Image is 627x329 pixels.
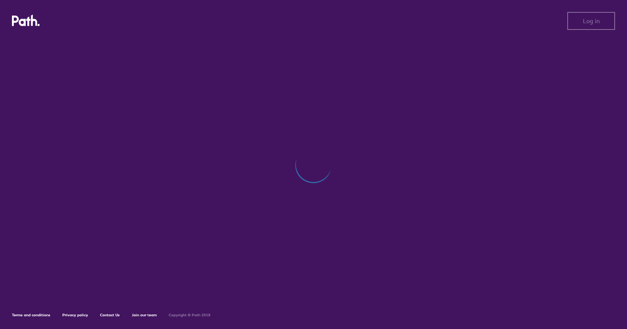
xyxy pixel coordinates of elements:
[583,18,600,24] span: Log in
[132,313,157,317] a: Join our team
[62,313,88,317] a: Privacy policy
[567,12,615,30] button: Log in
[169,313,210,317] h6: Copyright © Path 2018
[100,313,120,317] a: Contact Us
[12,313,50,317] a: Terms and conditions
